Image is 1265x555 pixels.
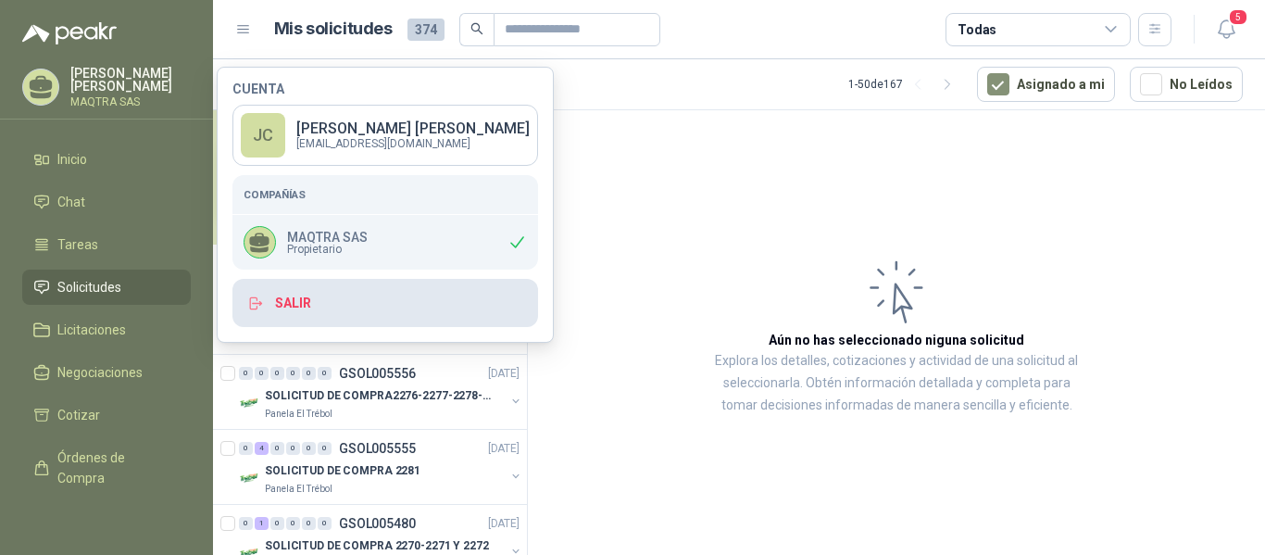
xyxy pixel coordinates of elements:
p: [DATE] [488,365,520,383]
a: 0 4 0 0 0 0 GSOL005555[DATE] Company LogoSOLICITUD DE COMPRA 2281Panela El Trébol [239,437,523,497]
h4: Cuenta [232,82,538,95]
p: SOLICITUD DE COMPRA 2281 [265,462,420,480]
p: MAQTRA SAS [287,231,368,244]
p: [DATE] [488,440,520,458]
p: [EMAIL_ADDRESS][DOMAIN_NAME] [296,138,530,149]
div: 0 [239,367,253,380]
p: GSOL005555 [339,442,416,455]
div: 0 [286,442,300,455]
span: Tareas [57,234,98,255]
div: 1 [255,517,269,530]
a: 0 0 0 0 0 0 GSOL005556[DATE] Company LogoSOLICITUD DE COMPRA2276-2277-2278-2284-2285-Panela El Tr... [239,362,523,422]
div: 0 [302,517,316,530]
p: [PERSON_NAME] [PERSON_NAME] [296,121,530,136]
p: Panela El Trébol [265,407,332,422]
span: Negociaciones [57,362,143,383]
p: Explora los detalles, cotizaciones y actividad de una solicitud al seleccionarla. Obtén informaci... [713,350,1080,417]
span: Órdenes de Compra [57,448,173,488]
img: Logo peakr [22,22,117,44]
p: SOLICITUD DE COMPRA2276-2277-2278-2284-2285- [265,387,495,405]
p: [PERSON_NAME] [PERSON_NAME] [70,67,191,93]
span: 5 [1228,8,1248,26]
h3: Aún no has seleccionado niguna solicitud [769,330,1024,350]
a: Licitaciones [22,312,191,347]
a: Negociaciones [22,355,191,390]
span: Inicio [57,149,87,170]
p: GSOL005556 [339,367,416,380]
a: Chat [22,184,191,220]
div: Todas [958,19,996,40]
p: Panela El Trébol [265,482,332,497]
span: 374 [407,19,445,41]
div: 0 [318,517,332,530]
div: 0 [270,367,284,380]
p: [DATE] [488,515,520,533]
div: 4 [255,442,269,455]
h1: Mis solicitudes [274,16,393,43]
span: Cotizar [57,405,100,425]
div: MAQTRA SASPropietario [232,215,538,270]
div: 1 - 50 de 167 [848,69,962,99]
div: 0 [255,367,269,380]
div: 0 [318,367,332,380]
span: Propietario [287,244,368,255]
span: Solicitudes [57,277,121,297]
a: Órdenes de Compra [22,440,191,496]
span: Chat [57,192,85,212]
button: Asignado a mi [977,67,1115,102]
div: 0 [302,367,316,380]
a: Remisiones [22,503,191,538]
div: 0 [286,367,300,380]
div: 0 [286,517,300,530]
img: Company Logo [239,392,261,414]
a: Cotizar [22,397,191,433]
div: 0 [270,517,284,530]
a: Inicio [22,142,191,177]
a: Tareas [22,227,191,262]
a: JC[PERSON_NAME] [PERSON_NAME][EMAIL_ADDRESS][DOMAIN_NAME] [232,105,538,166]
p: GSOL005480 [339,517,416,530]
span: search [470,22,483,35]
img: Company Logo [239,467,261,489]
h5: Compañías [244,186,527,203]
span: Licitaciones [57,320,126,340]
div: 0 [302,442,316,455]
div: 0 [239,442,253,455]
div: 0 [239,517,253,530]
button: 5 [1209,13,1243,46]
button: No Leídos [1130,67,1243,102]
div: 0 [270,442,284,455]
div: JC [241,113,285,158]
button: Salir [232,279,538,327]
p: MAQTRA SAS [70,96,191,107]
a: Solicitudes [22,270,191,305]
p: SOLICITUD DE COMPRA 2270-2271 Y 2272 [265,537,489,555]
div: 0 [318,442,332,455]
